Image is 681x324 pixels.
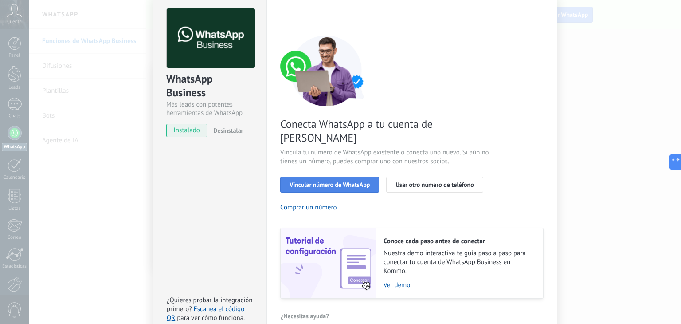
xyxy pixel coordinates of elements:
span: ¿Quieres probar la integración primero? [167,296,253,313]
span: Vincula tu número de WhatsApp existente o conecta uno nuevo. Si aún no tienes un número, puedes c... [280,148,491,166]
button: Desinstalar [210,124,243,137]
span: Vincular número de WhatsApp [290,182,370,188]
img: logo_main.png [167,8,255,68]
div: WhatsApp Business [166,72,254,100]
button: Vincular número de WhatsApp [280,177,379,193]
span: Usar otro número de teléfono [395,182,474,188]
span: Nuestra demo interactiva te guía paso a paso para conectar tu cuenta de WhatsApp Business en Kommo. [384,249,534,276]
a: Escanea el código QR [167,305,244,322]
a: Ver demo [384,281,534,289]
button: ¿Necesitas ayuda? [280,309,329,323]
span: Desinstalar [213,126,243,134]
h2: Conoce cada paso antes de conectar [384,237,534,245]
span: Conecta WhatsApp a tu cuenta de [PERSON_NAME] [280,117,491,145]
span: instalado [167,124,207,137]
div: Más leads con potentes herramientas de WhatsApp [166,100,254,117]
span: ¿Necesitas ayuda? [281,313,329,319]
img: connect number [280,35,373,106]
span: para ver cómo funciona. [177,314,245,322]
button: Comprar un número [280,203,337,212]
button: Usar otro número de teléfono [386,177,483,193]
